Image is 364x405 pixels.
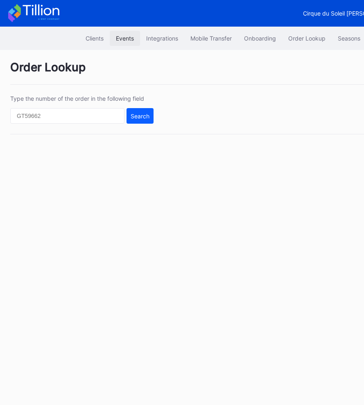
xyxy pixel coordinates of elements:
button: Clients [79,31,110,46]
div: Type the number of the order in the following field [10,95,154,102]
button: Order Lookup [282,31,332,46]
input: GT59662 [10,108,124,124]
div: Clients [86,35,104,42]
div: Seasons [338,35,360,42]
div: Integrations [146,35,178,42]
div: Order Lookup [288,35,326,42]
button: Events [110,31,140,46]
div: Mobile Transfer [190,35,232,42]
div: Onboarding [244,35,276,42]
div: Events [116,35,134,42]
button: Mobile Transfer [184,31,238,46]
button: Integrations [140,31,184,46]
div: Search [131,113,149,120]
button: Search [127,108,154,124]
button: Onboarding [238,31,282,46]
